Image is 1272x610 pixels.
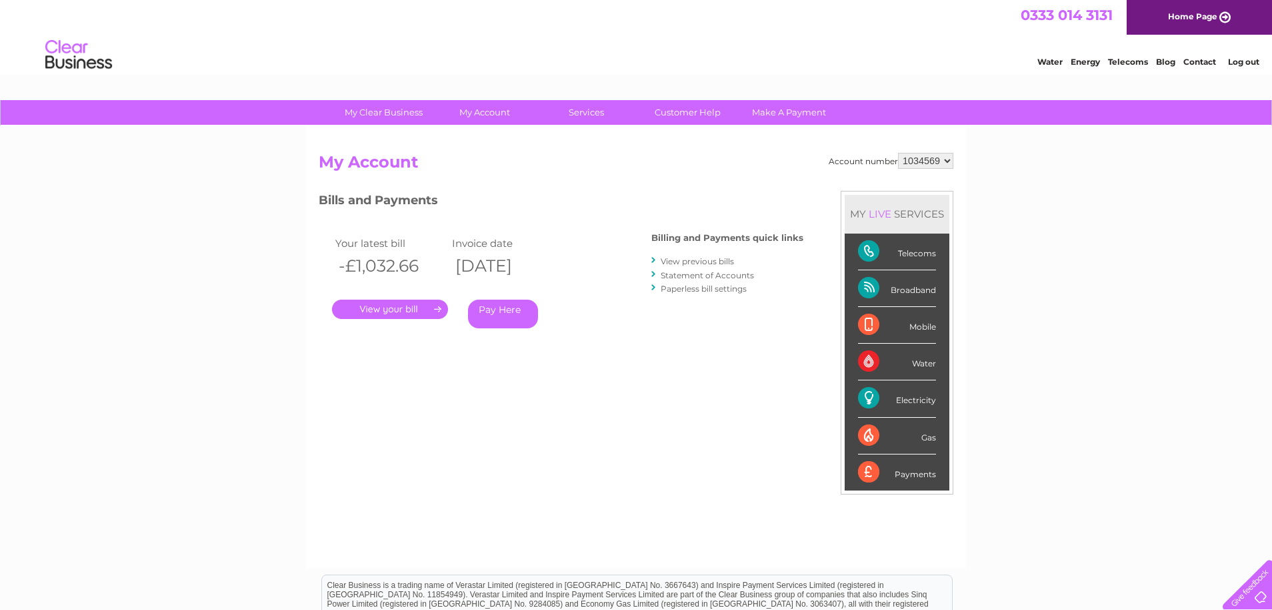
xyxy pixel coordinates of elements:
[1156,57,1175,67] a: Blog
[319,191,803,214] h3: Bills and Payments
[1183,57,1216,67] a: Contact
[858,270,936,307] div: Broadband
[661,284,747,294] a: Paperless bill settings
[1108,57,1148,67] a: Telecoms
[430,100,540,125] a: My Account
[1071,57,1100,67] a: Energy
[633,100,743,125] a: Customer Help
[332,252,449,280] th: -£1,032.66
[322,7,952,65] div: Clear Business is a trading name of Verastar Limited (registered in [GEOGRAPHIC_DATA] No. 3667643...
[858,454,936,491] div: Payments
[468,300,538,328] a: Pay Here
[858,418,936,454] div: Gas
[449,234,565,252] td: Invoice date
[651,233,803,243] h4: Billing and Payments quick links
[332,300,448,319] a: .
[661,270,754,280] a: Statement of Accounts
[45,35,113,75] img: logo.png
[1021,7,1113,23] a: 0333 014 3131
[449,252,565,280] th: [DATE]
[858,234,936,270] div: Telecoms
[829,153,953,169] div: Account number
[661,256,734,266] a: View previous bills
[1228,57,1259,67] a: Log out
[866,208,894,220] div: LIVE
[531,100,641,125] a: Services
[858,307,936,344] div: Mobile
[734,100,844,125] a: Make A Payment
[858,380,936,417] div: Electricity
[332,234,449,252] td: Your latest bill
[1037,57,1063,67] a: Water
[845,195,949,233] div: MY SERVICES
[329,100,439,125] a: My Clear Business
[319,153,953,178] h2: My Account
[858,344,936,380] div: Water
